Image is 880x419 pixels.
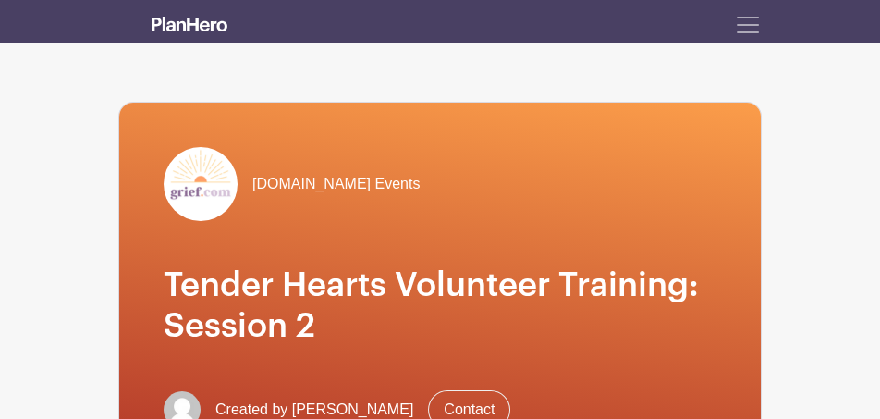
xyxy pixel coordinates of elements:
[164,147,238,221] img: grief-logo-planhero.png
[252,173,420,195] span: [DOMAIN_NAME] Events
[152,17,227,31] img: logo_white-6c42ec7e38ccf1d336a20a19083b03d10ae64f83f12c07503d8b9e83406b4c7d.svg
[164,265,716,346] h1: Tender Hearts Volunteer Training: Session 2
[723,7,773,43] button: Toggle navigation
